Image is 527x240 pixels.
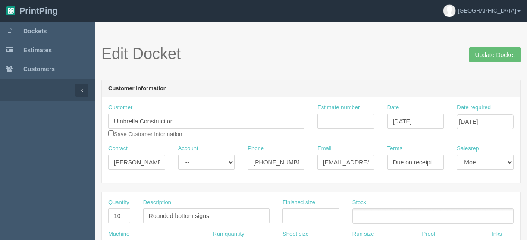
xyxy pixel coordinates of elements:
label: Stock [352,199,367,207]
label: Salesrep [457,145,479,153]
header: Customer Information [102,80,520,98]
label: Run quantity [213,230,245,238]
label: Proof [422,230,435,238]
label: Account [178,145,198,153]
img: logo-3e63b451c926e2ac314895c53de4908e5d424f24456219fb08d385ab2e579770.png [6,6,15,15]
label: Run size [352,230,374,238]
div: Save Customer Information [108,104,304,138]
label: Customer [108,104,132,112]
label: Description [143,199,171,207]
label: Contact [108,145,128,153]
label: Email [317,145,332,153]
label: Phone [248,145,264,153]
h1: Edit Docket [101,45,521,63]
label: Sheet size [282,230,309,238]
label: Terms [387,145,402,153]
img: avatar_default-7531ab5dedf162e01f1e0bb0964e6a185e93c5c22dfe317fb01d7f8cd2b1632c.jpg [443,5,455,17]
input: Update Docket [469,47,521,62]
label: Date required [457,104,491,112]
input: Enter customer name [108,114,304,129]
label: Estimate number [317,104,360,112]
label: Quantity [108,199,129,207]
label: Date [387,104,399,112]
span: Customers [23,66,55,73]
label: Machine [108,230,129,238]
label: Finished size [282,199,315,207]
label: Inks [492,230,502,238]
span: Dockets [23,28,47,35]
span: Estimates [23,47,52,54]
